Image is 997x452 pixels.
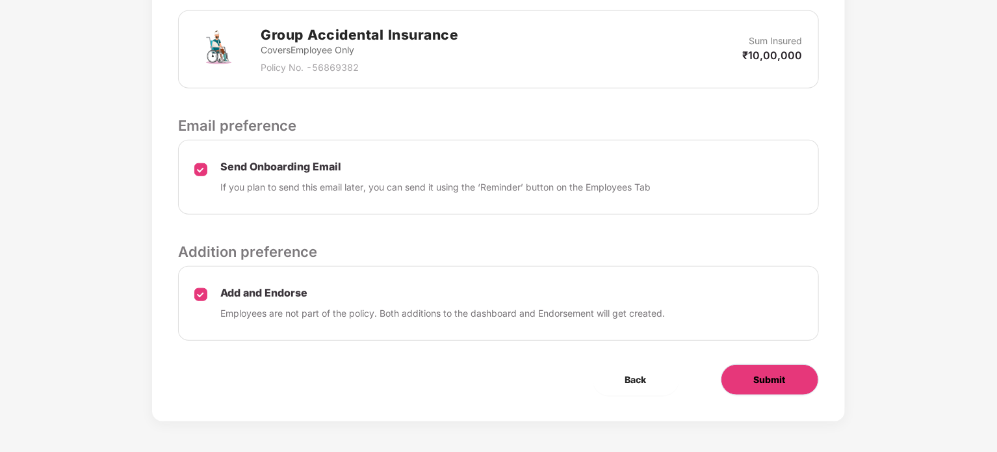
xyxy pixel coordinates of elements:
[754,373,786,387] span: Submit
[261,60,458,75] p: Policy No. - 56869382
[721,364,819,395] button: Submit
[261,24,458,46] h2: Group Accidental Insurance
[178,241,818,263] p: Addition preference
[220,180,651,194] p: If you plan to send this email later, you can send it using the ‘Reminder’ button on the Employee...
[194,26,241,73] img: svg+xml;base64,PHN2ZyB4bWxucz0iaHR0cDovL3d3dy53My5vcmcvMjAwMC9zdmciIHdpZHRoPSI3MiIgaGVpZ2h0PSI3Mi...
[220,306,665,321] p: Employees are not part of the policy. Both additions to the dashboard and Endorsement will get cr...
[593,364,679,395] button: Back
[625,373,647,387] span: Back
[749,34,803,48] p: Sum Insured
[261,43,458,57] p: Covers Employee Only
[220,286,665,300] p: Add and Endorse
[743,48,803,62] p: ₹10,00,000
[220,160,651,174] p: Send Onboarding Email
[178,114,818,137] p: Email preference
